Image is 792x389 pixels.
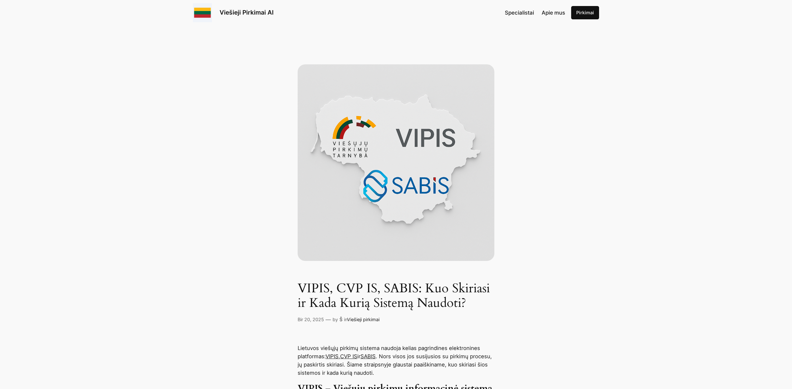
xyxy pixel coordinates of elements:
h1: VIPIS, CVP IS, SABIS: Kuo Skiriasi ir Kada Kurią Sistemą Naudoti? [298,281,494,310]
a: Specialistai [505,9,534,17]
p: Lietuvos viešųjų pirkimų sistema naudoja kelias pagrindines elektronines platformas: , ir . Nors ... [298,344,494,377]
span: in [344,317,347,322]
a: SABIS [360,353,376,360]
img: Viešieji pirkimai logo [193,3,212,22]
span: Specialistai [505,10,534,16]
p: — [326,315,331,324]
a: VIPIS [326,353,339,360]
span: Apie mus [542,10,565,16]
p: by [333,316,338,323]
a: Viešieji Pirkimai AI [220,9,274,16]
nav: Navigation [505,9,565,17]
a: Bir 20, 2025 [298,317,324,322]
a: Pirkimai [571,6,599,19]
a: Viešieji pirkimai [347,317,379,322]
a: Š [340,317,342,322]
a: CVP IS [340,353,357,360]
a: Apie mus [542,9,565,17]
